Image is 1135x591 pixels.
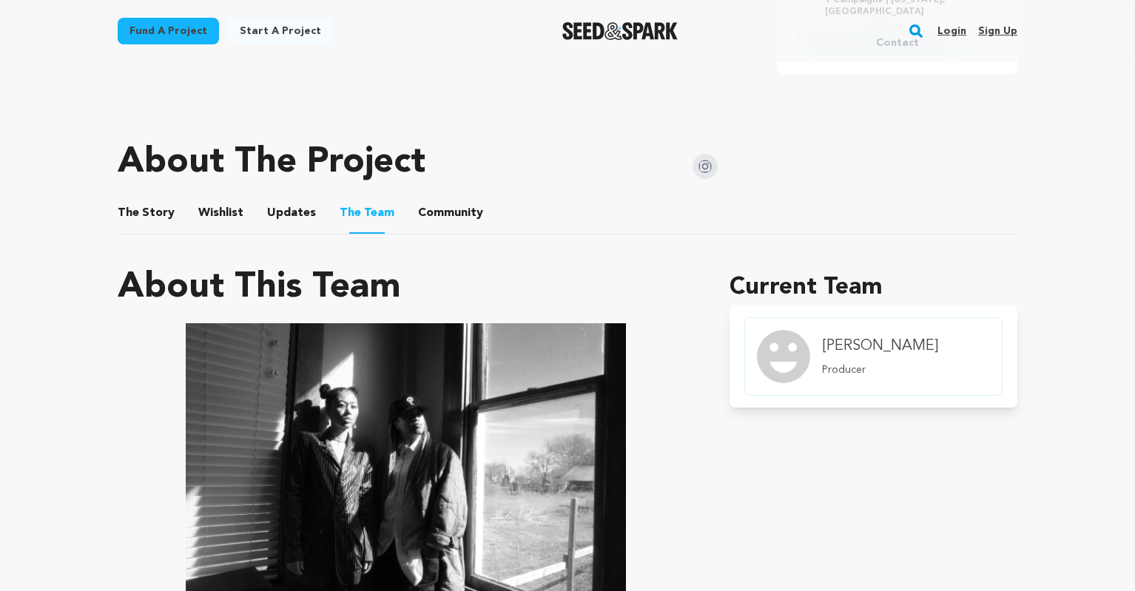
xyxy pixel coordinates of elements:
h1: Current Team [730,270,1017,305]
img: Seed&Spark Instagram Icon [693,154,718,179]
a: Seed&Spark Homepage [562,22,678,40]
span: Updates [267,204,316,222]
span: Team [340,204,394,222]
img: Seed&Spark Logo Dark Mode [562,22,678,40]
span: The [340,204,361,222]
a: Sign up [978,19,1017,43]
h1: About The Project [118,145,425,180]
span: The [118,204,139,222]
a: Login [937,19,966,43]
span: Community [418,204,483,222]
p: Producer [822,362,938,377]
span: Story [118,204,175,222]
span: Wishlist [198,204,243,222]
h4: [PERSON_NAME] [822,336,938,357]
a: Start a project [228,18,333,44]
a: Fund a project [118,18,219,44]
h1: About This Team [118,270,401,305]
img: Team Image [757,330,810,383]
a: member.name Profile [744,317,1003,396]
